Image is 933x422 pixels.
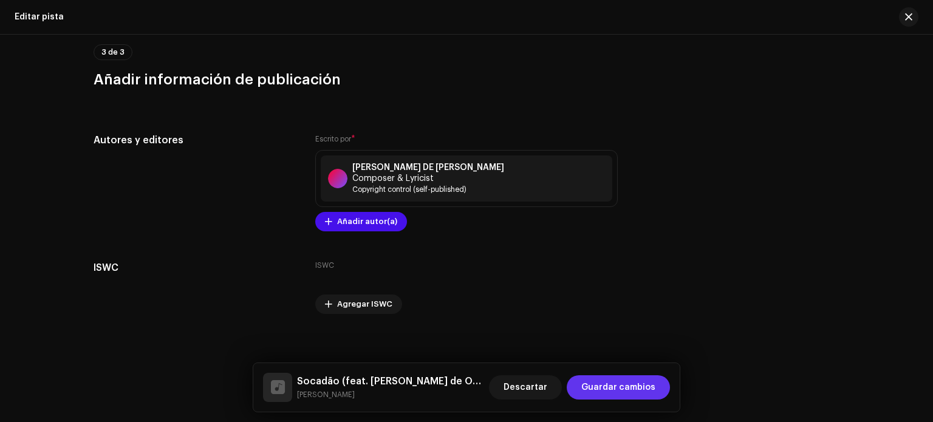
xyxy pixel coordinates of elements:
[489,375,562,400] button: Descartar
[297,374,484,389] h5: Socadão (feat. JS Mão de Ouro)
[94,260,296,275] h5: ISWC
[352,174,434,183] span: Composer & Lyricist
[315,135,351,143] small: Escrito por
[297,389,484,401] small: Socadão (feat. JS Mão de Ouro)
[581,375,655,400] span: Guardar cambios
[352,185,586,194] span: Copyright control (self-published)
[504,375,547,400] span: Descartar
[315,294,402,314] button: Agregar ISWC
[352,163,504,172] strong: [PERSON_NAME] DE [PERSON_NAME]
[337,209,397,234] span: Añadir autor(a)
[315,212,407,231] button: Añadir autor(a)
[94,133,296,148] h5: Autores y editores
[315,260,334,270] label: ISWC
[337,292,392,316] span: Agregar ISWC
[94,70,839,89] h3: Añadir información de publicación
[567,375,670,400] button: Guardar cambios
